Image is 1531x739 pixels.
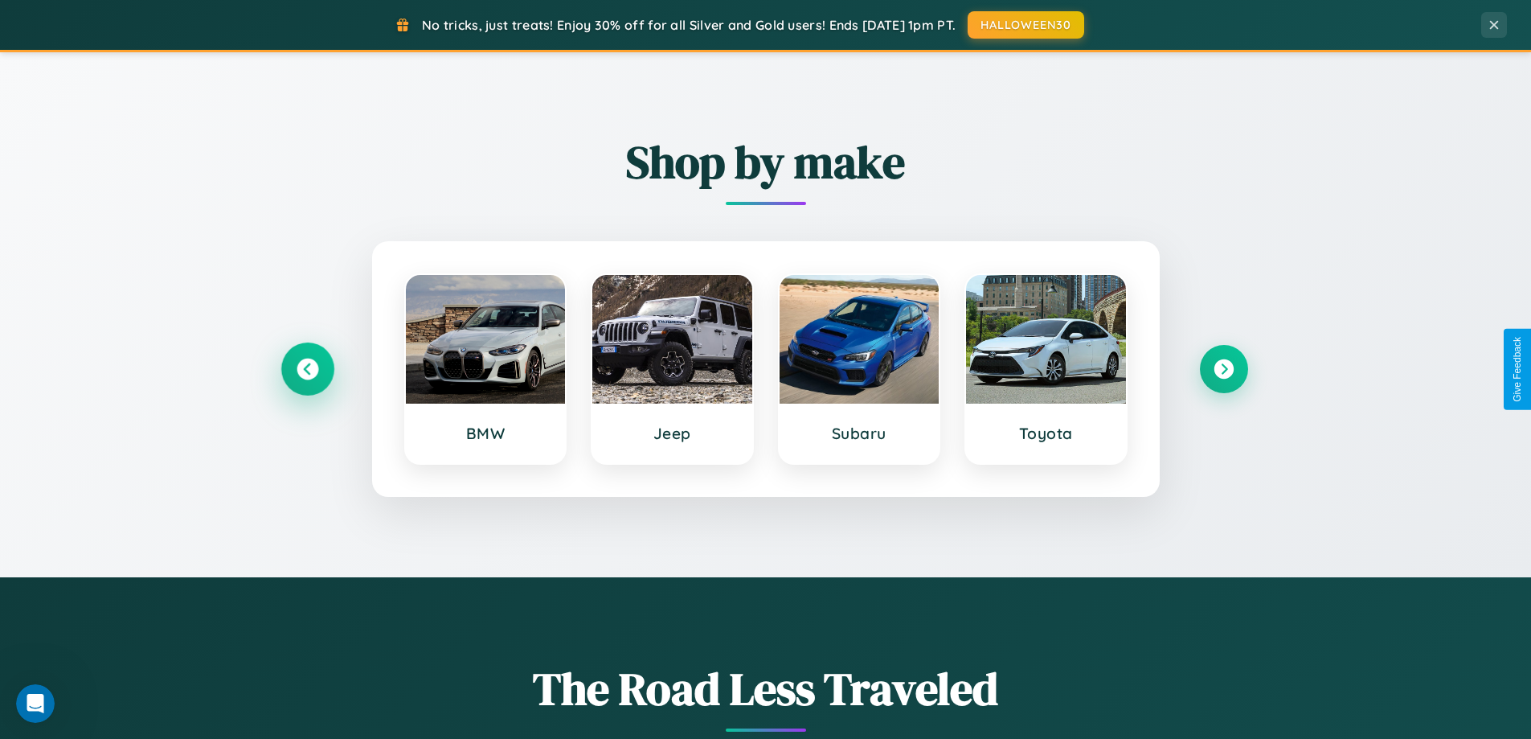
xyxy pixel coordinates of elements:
[16,684,55,723] iframe: Intercom live chat
[1512,337,1523,402] div: Give Feedback
[982,424,1110,443] h3: Toyota
[968,11,1084,39] button: HALLOWEEN30
[796,424,923,443] h3: Subaru
[608,424,736,443] h3: Jeep
[284,131,1248,193] h2: Shop by make
[284,658,1248,720] h1: The Road Less Traveled
[422,424,550,443] h3: BMW
[422,17,956,33] span: No tricks, just treats! Enjoy 30% off for all Silver and Gold users! Ends [DATE] 1pm PT.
